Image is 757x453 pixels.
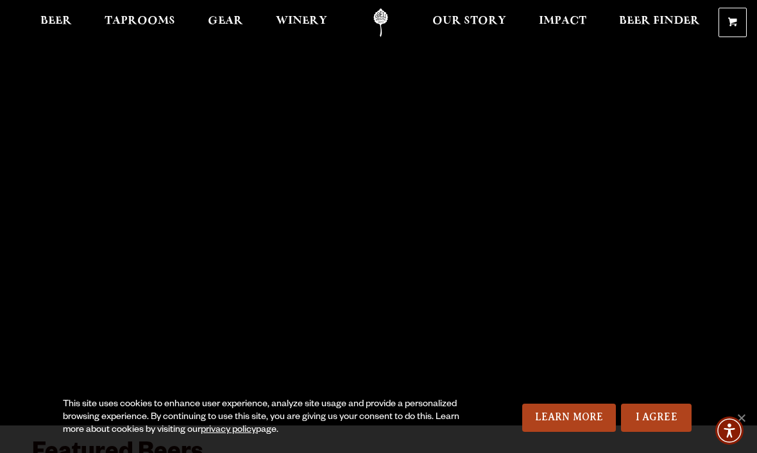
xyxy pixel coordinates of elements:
a: Winery [268,8,336,37]
a: Odell Home [357,8,405,37]
a: Impact [531,8,595,37]
span: Taprooms [105,16,175,26]
div: This site uses cookies to enhance user experience, analyze site usage and provide a personalized ... [63,399,479,437]
a: Gear [200,8,251,37]
a: privacy policy [201,425,256,436]
a: Beer Finder [611,8,708,37]
span: Beer [40,16,72,26]
span: Winery [276,16,327,26]
a: I Agree [621,404,692,432]
a: Taprooms [96,8,183,37]
div: Accessibility Menu [715,416,744,445]
a: Learn More [522,404,617,432]
span: Impact [539,16,586,26]
span: Gear [208,16,243,26]
span: Beer Finder [619,16,700,26]
span: Our Story [432,16,506,26]
a: Our Story [424,8,515,37]
a: Beer [32,8,80,37]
